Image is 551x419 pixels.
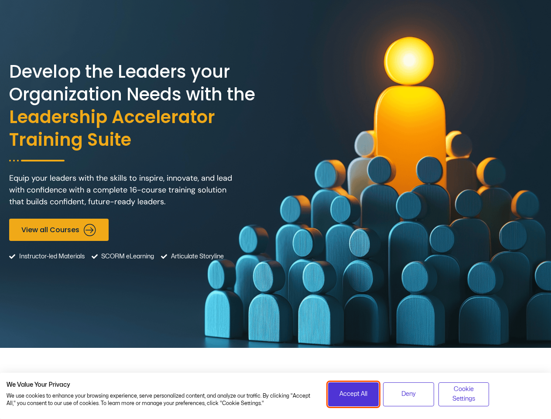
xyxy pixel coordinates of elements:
span: Accept All [339,389,367,399]
span: Instructor-led Materials [17,245,85,268]
h2: We Value Your Privacy [7,381,315,389]
span: Deny [401,389,416,399]
h2: Develop the Leaders your Organization Needs with the [9,60,274,151]
button: Deny all cookies [383,382,434,406]
span: Cookie Settings [444,385,484,404]
button: Adjust cookie preferences [438,382,489,406]
span: Leadership Accelerator Training Suite [9,106,274,151]
a: View all Courses [9,219,109,241]
span: SCORM eLearning [99,245,154,268]
span: View all Courses [21,226,79,234]
p: Equip your leaders with the skills to inspire, innovate, and lead with confidence with a complete... [9,172,236,208]
span: Articulate Storyline [169,245,224,268]
button: Accept all cookies [328,382,379,406]
p: We use cookies to enhance your browsing experience, serve personalized content, and analyze our t... [7,392,315,407]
